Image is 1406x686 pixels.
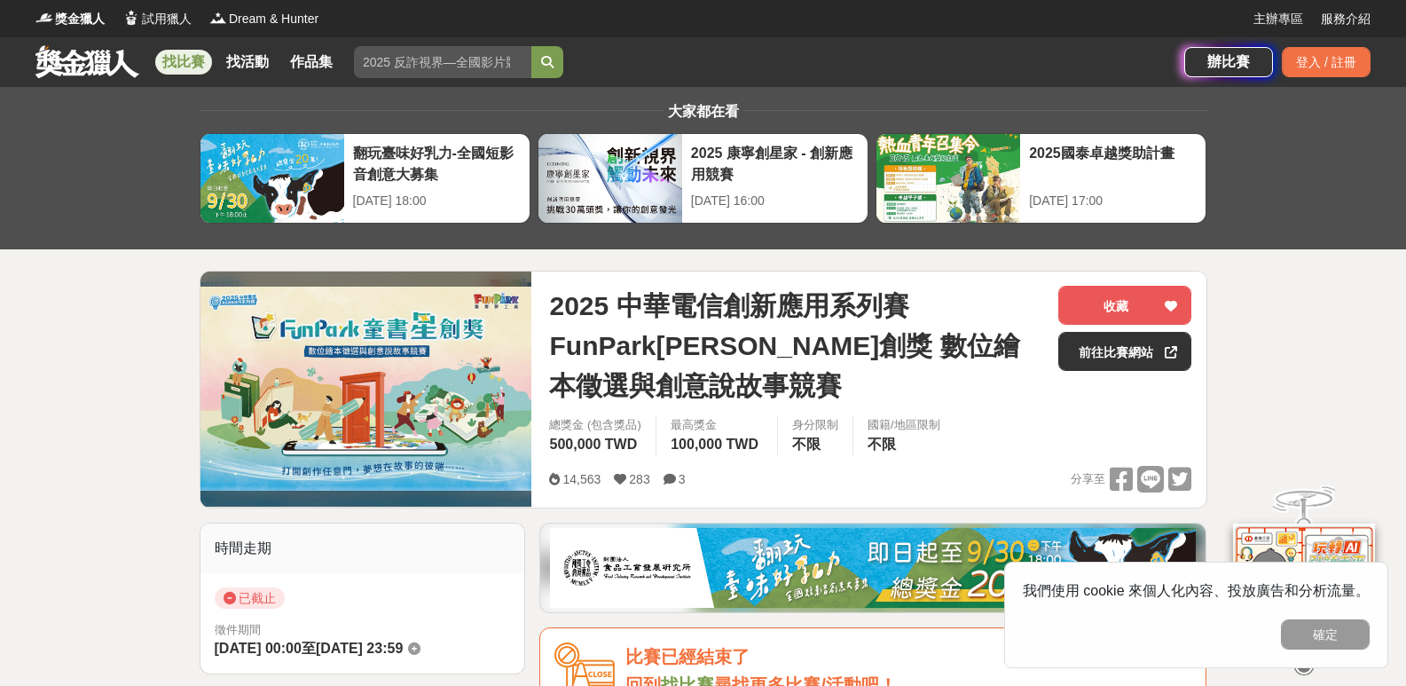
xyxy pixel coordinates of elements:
[549,437,637,452] span: 500,000 TWD
[354,46,531,78] input: 2025 反詐視界—全國影片競賽
[155,50,212,75] a: 找比賽
[1029,192,1197,210] div: [DATE] 17:00
[200,133,530,224] a: 翻玩臺味好乳力-全國短影音創意大募集[DATE] 18:00
[209,9,227,27] img: Logo
[868,437,896,452] span: 不限
[302,641,316,656] span: 至
[549,416,641,434] span: 總獎金 (包含獎品)
[562,472,601,486] span: 14,563
[671,416,763,434] span: 最高獎金
[122,10,192,28] a: Logo試用獵人
[1058,286,1191,325] button: 收藏
[1282,47,1371,77] div: 登入 / 註冊
[316,641,403,656] span: [DATE] 23:59
[35,9,53,27] img: Logo
[215,587,285,609] span: 已截止
[792,437,821,452] span: 不限
[1023,583,1370,598] span: 我們使用 cookie 來個人化內容、投放廣告和分析流量。
[215,623,261,636] span: 徵件期間
[55,10,105,28] span: 獎金獵人
[200,524,525,573] div: 時間走期
[1058,332,1191,371] a: 前往比賽網站
[142,10,192,28] span: 試用獵人
[215,641,302,656] span: [DATE] 00:00
[1029,143,1197,183] div: 2025國泰卓越獎助計畫
[625,643,1191,672] div: 比賽已經結束了
[691,192,859,210] div: [DATE] 16:00
[792,416,838,434] div: 身分限制
[1071,466,1105,493] span: 分享至
[691,143,859,183] div: 2025 康寧創星家 - 創新應用競賽
[353,192,521,210] div: [DATE] 18:00
[219,50,276,75] a: 找活動
[679,472,686,486] span: 3
[550,528,1196,608] img: 1c81a89c-c1b3-4fd6-9c6e-7d29d79abef5.jpg
[538,133,868,224] a: 2025 康寧創星家 - 創新應用競賽[DATE] 16:00
[549,286,1044,406] span: 2025 中華電信創新應用系列賽 FunPark[PERSON_NAME]創獎 數位繪本徵選與創意說故事競賽
[1184,47,1273,77] a: 辦比賽
[671,437,758,452] span: 100,000 TWD
[122,9,140,27] img: Logo
[209,10,318,28] a: LogoDream & Hunter
[1233,510,1375,628] img: d2146d9a-e6f6-4337-9592-8cefde37ba6b.png
[868,416,940,434] div: 國籍/地區限制
[1281,619,1370,650] button: 確定
[200,287,532,491] img: Cover Image
[664,104,743,119] span: 大家都在看
[229,10,318,28] span: Dream & Hunter
[1321,10,1371,28] a: 服務介紹
[283,50,340,75] a: 作品集
[629,472,649,486] span: 283
[876,133,1206,224] a: 2025國泰卓越獎助計畫[DATE] 17:00
[353,143,521,183] div: 翻玩臺味好乳力-全國短影音創意大募集
[35,10,105,28] a: Logo獎金獵人
[1253,10,1303,28] a: 主辦專區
